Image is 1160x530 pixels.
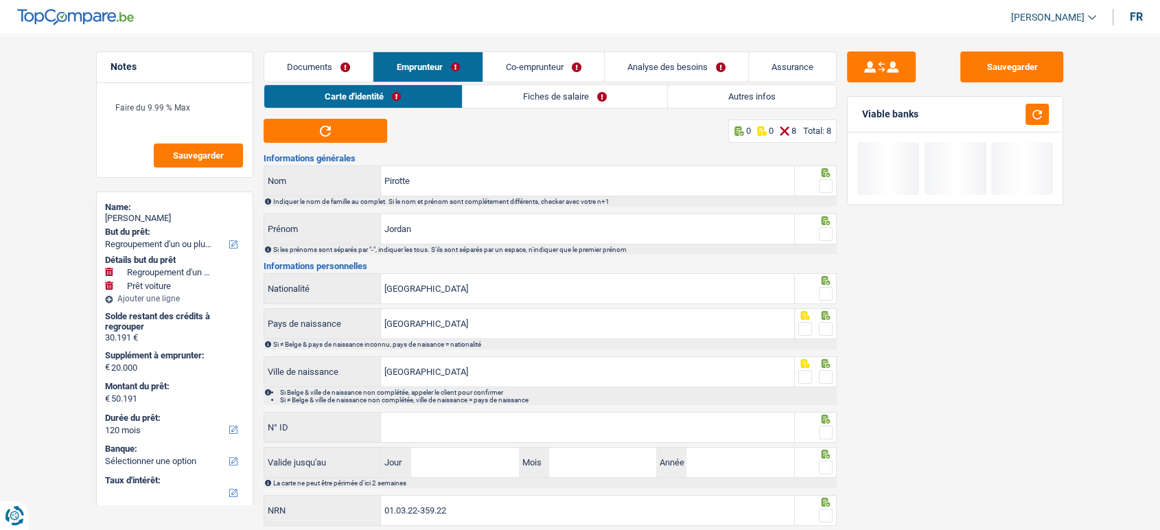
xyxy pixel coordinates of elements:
[381,309,794,338] input: Belgique
[463,85,667,108] a: Fiches de salaire
[173,151,224,160] span: Sauvegarder
[768,126,773,136] p: 0
[264,496,381,525] label: NRN
[264,357,381,387] label: Ville de naissance
[549,448,656,477] input: MM
[105,381,242,392] label: Montant du prêt:
[1011,12,1084,23] span: [PERSON_NAME]
[264,85,461,108] a: Carte d'identité
[105,294,244,303] div: Ajouter une ligne
[381,496,794,525] input: 12.12.12-123.12
[105,413,242,424] label: Durée du prêt:
[264,262,837,270] h3: Informations personnelles
[668,85,836,108] a: Autres infos
[381,448,411,477] label: Jour
[105,213,244,224] div: [PERSON_NAME]
[1000,6,1096,29] a: [PERSON_NAME]
[105,202,244,213] div: Name:
[373,52,482,82] a: Emprunteur
[273,246,835,253] div: Si les prénoms sont séparés par "-", indiquer les tous. S'ils sont séparés par un espace, n'indiq...
[280,396,835,404] li: Si ≠ Belge & ville de naissance non complétée, ville de naissance = pays de naissance
[17,9,134,25] img: TopCompare Logo
[105,332,244,343] div: 30.191 €
[273,198,835,205] div: Indiquer le nom de famille au complet. Si le nom et prénom sont complétement différents, checker ...
[749,52,836,82] a: Assurance
[861,108,918,120] div: Viable banks
[273,341,835,348] div: Si ≠ Belge & pays de naissance inconnu, pays de naisance = nationalité
[1130,10,1143,23] div: fr
[105,475,242,486] label: Taux d'intérêt:
[802,126,831,136] div: Total: 8
[605,52,748,82] a: Analyse des besoins
[381,274,794,303] input: Belgique
[264,154,837,163] h3: Informations générales
[791,126,796,136] p: 8
[105,311,244,332] div: Solde restant des crédits à regrouper
[154,143,243,168] button: Sauvegarder
[264,452,381,474] label: Valide jusqu'au
[519,448,549,477] label: Mois
[264,119,387,143] button: Documents
[264,274,381,303] label: Nationalité
[264,52,373,82] a: Documents
[105,255,244,266] div: Détails but du prêt
[105,443,242,454] label: Banque:
[483,52,604,82] a: Co-emprunteur
[273,479,835,487] div: La carte ne peut être périmée d'ici 2 semaines
[264,309,381,338] label: Pays de naissance
[105,227,242,238] label: But du prêt:
[960,51,1063,82] button: Sauvegarder
[264,166,381,196] label: Nom
[381,413,794,442] input: 590-1234567-89
[111,61,239,73] h5: Notes
[280,389,835,396] li: Si Belge & ville de naissance non complétée, appeler le client pour confirmer
[264,413,381,442] label: N° ID
[264,214,381,244] label: Prénom
[686,448,793,477] input: AAAA
[411,448,518,477] input: JJ
[745,126,750,136] p: 0
[656,448,686,477] label: Année
[105,362,110,373] span: €
[105,350,242,361] label: Supplément à emprunter:
[105,393,110,404] span: €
